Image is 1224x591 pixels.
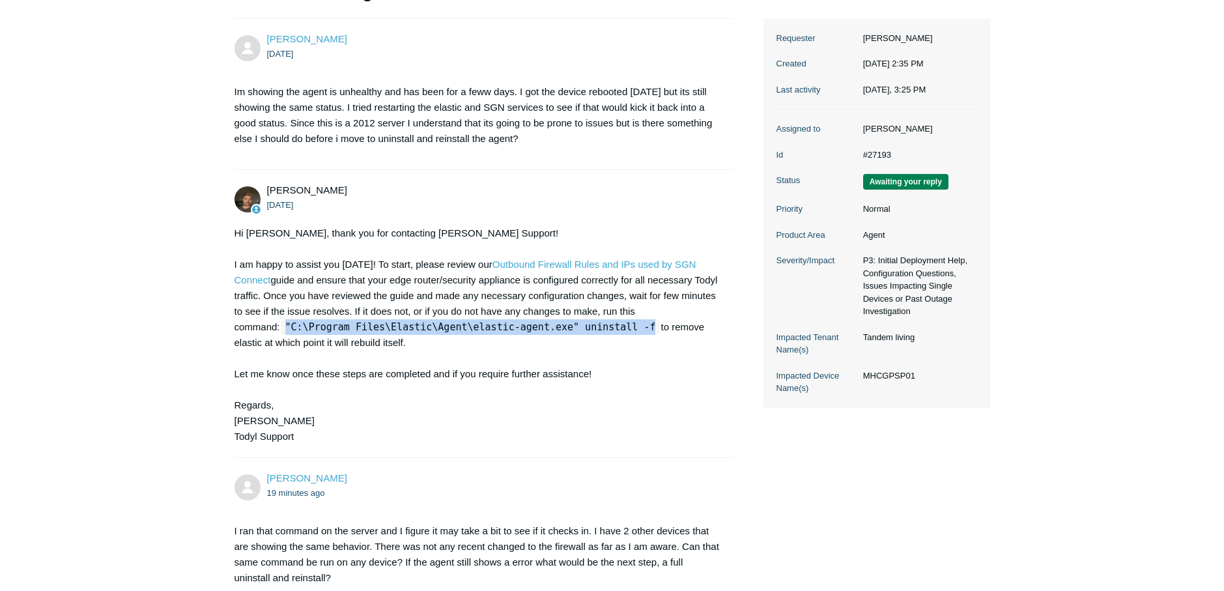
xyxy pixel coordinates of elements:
[863,59,924,68] time: 08/08/2025, 14:35
[776,369,857,395] dt: Impacted Device Name(s)
[857,229,977,242] dd: Agent
[857,254,977,318] dd: P3: Initial Deployment Help, Configuration Questions, Issues Impacting Single Devices or Past Out...
[267,49,294,59] time: 08/08/2025, 14:35
[267,33,347,44] a: [PERSON_NAME]
[776,123,857,136] dt: Assigned to
[857,203,977,216] dd: Normal
[267,472,347,483] a: [PERSON_NAME]
[776,83,857,96] dt: Last activity
[776,229,857,242] dt: Product Area
[267,488,325,498] time: 08/13/2025, 15:19
[235,84,720,147] p: Im showing the agent is unhealthy and has been for a feww days. I got the device rebooted [DATE] ...
[863,174,948,190] span: We are waiting for you to respond
[267,184,347,195] span: Andy Paull
[267,472,347,483] span: Michael Matulewicz
[776,32,857,45] dt: Requester
[776,331,857,356] dt: Impacted Tenant Name(s)
[776,174,857,187] dt: Status
[857,123,977,136] dd: [PERSON_NAME]
[857,149,977,162] dd: #27193
[281,321,660,334] code: "C:\Program Files\Elastic\Agent\elastic-agent.exe" uninstall -f
[776,149,857,162] dt: Id
[776,57,857,70] dt: Created
[857,331,977,344] dd: Tandem living
[235,523,720,586] p: I ran that command on the server and I figure it may take a bit to see if it checks in. I have 2 ...
[776,254,857,267] dt: Severity/Impact
[235,259,696,285] a: Outbound Firewall Rules and IPs used by SGN Connect
[267,200,294,210] time: 08/08/2025, 17:52
[857,369,977,382] dd: MHCGPSP01
[267,33,347,44] span: Michael Matulewicz
[863,85,926,94] time: 08/13/2025, 15:25
[776,203,857,216] dt: Priority
[235,225,720,444] div: Hi [PERSON_NAME], thank you for contacting [PERSON_NAME] Support! I am happy to assist you [DATE]...
[857,32,977,45] dd: [PERSON_NAME]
